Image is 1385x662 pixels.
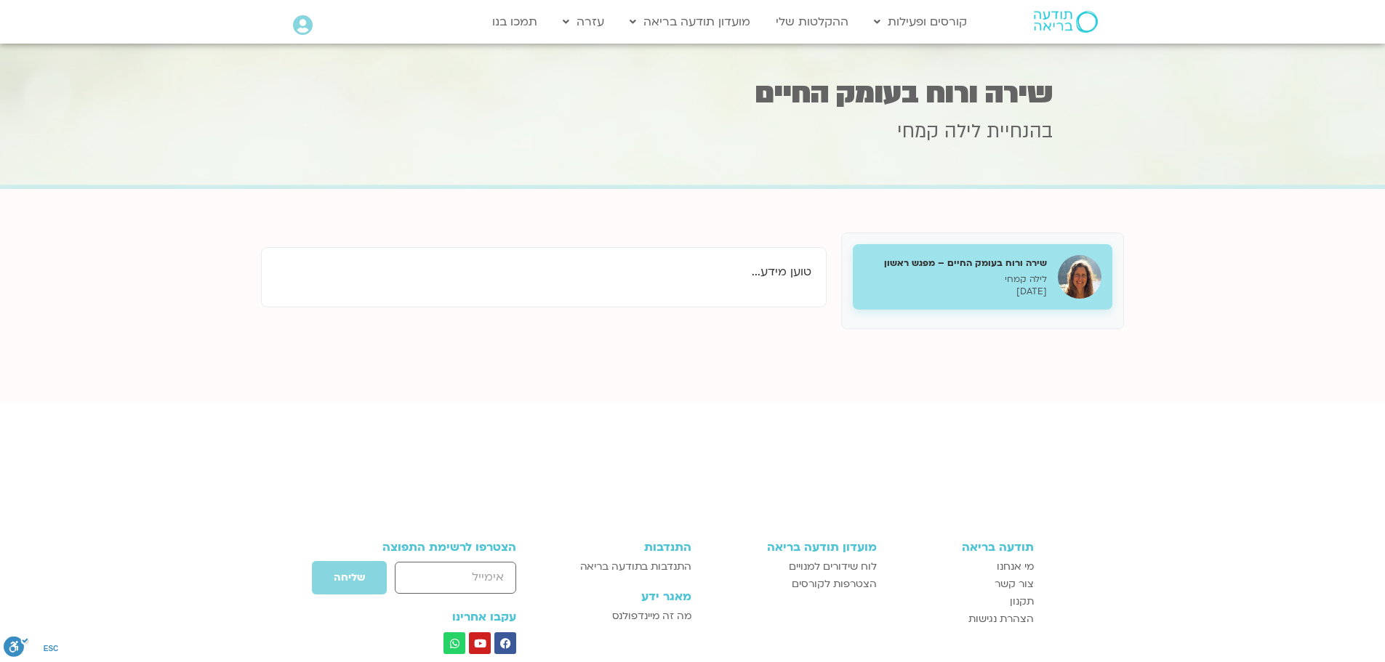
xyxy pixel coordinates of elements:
span: צור קשר [995,576,1034,593]
img: שירה ורוח בעומק החיים – מפגש ראשון [1058,255,1101,299]
a: מה זה מיינדפולנס [556,607,691,625]
span: בהנחיית [987,118,1053,145]
span: הצטרפות לקורסים [792,576,877,593]
h3: מאגר ידע [556,590,691,603]
a: תקנון [891,593,1034,610]
h3: התנדבות [556,541,691,554]
p: [DATE] [864,286,1047,298]
h1: שירה ורוח בעומק החיים [333,79,1053,108]
a: הצטרפות לקורסים [706,576,877,593]
h3: מועדון תודעה בריאה [706,541,877,554]
span: לוח שידורים למנויים [789,558,877,576]
a: הצהרת נגישות [891,610,1034,628]
span: התנדבות בתודעה בריאה [580,558,691,576]
span: הצהרת נגישות [968,610,1034,628]
span: שליחה [334,572,365,584]
h5: שירה ורוח בעומק החיים – מפגש ראשון [864,257,1047,270]
a: עזרה [555,8,611,36]
h3: עקבו אחרינו [352,610,517,623]
button: שליחה [311,560,388,595]
a: ההקלטות שלי [768,8,856,36]
a: מועדון תודעה בריאה [622,8,758,36]
input: אימייל [395,562,516,593]
h3: הצטרפו לרשימת התפוצה [352,541,517,554]
a: קורסים ופעילות [867,8,974,36]
img: תודעה בריאה [1034,11,1098,33]
h3: תודעה בריאה [891,541,1034,554]
span: מה זה מיינדפולנס [612,607,691,625]
p: לילה קמחי [864,273,1047,286]
span: מי אנחנו [997,558,1034,576]
form: טופס חדש [352,560,517,602]
a: תמכו בנו [485,8,545,36]
a: מי אנחנו [891,558,1034,576]
p: טוען מידע... [276,262,811,282]
a: התנדבות בתודעה בריאה [556,558,691,576]
a: לוח שידורים למנויים [706,558,877,576]
span: תקנון [1010,593,1034,610]
a: צור קשר [891,576,1034,593]
span: לילה קמחי [897,118,981,145]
